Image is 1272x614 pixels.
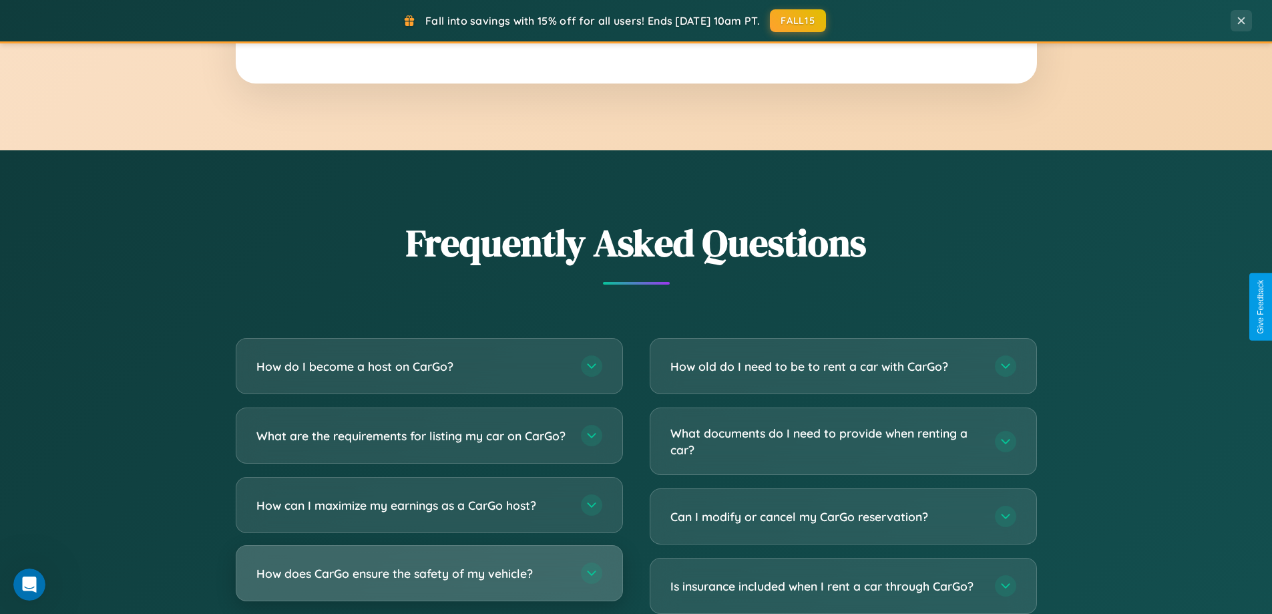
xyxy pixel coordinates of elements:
[256,358,568,375] h3: How do I become a host on CarGo?
[256,428,568,444] h3: What are the requirements for listing my car on CarGo?
[670,508,982,525] h3: Can I modify or cancel my CarGo reservation?
[1256,280,1265,334] div: Give Feedback
[425,14,760,27] span: Fall into savings with 15% off for all users! Ends [DATE] 10am PT.
[670,578,982,595] h3: Is insurance included when I rent a car through CarGo?
[256,565,568,582] h3: How does CarGo ensure the safety of my vehicle?
[670,425,982,458] h3: What documents do I need to provide when renting a car?
[13,569,45,601] iframe: Intercom live chat
[670,358,982,375] h3: How old do I need to be to rent a car with CarGo?
[256,497,568,514] h3: How can I maximize my earnings as a CarGo host?
[770,9,826,32] button: FALL15
[236,217,1037,269] h2: Frequently Asked Questions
